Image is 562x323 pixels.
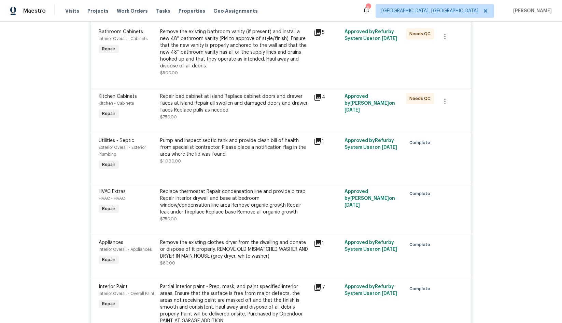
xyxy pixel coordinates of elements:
span: Utilities - Septic [99,138,134,143]
span: Complete [409,285,433,292]
span: [DATE] [382,247,397,252]
span: Interior Paint [99,284,128,289]
span: [DATE] [345,203,360,208]
div: 7 [314,283,340,292]
span: $750.00 [160,115,177,119]
span: Repair [99,205,118,212]
span: [DATE] [382,145,397,150]
span: Approved by [PERSON_NAME] on [345,94,395,113]
span: Work Orders [117,8,148,14]
span: Visits [65,8,79,14]
span: [DATE] [382,36,397,41]
span: [DATE] [382,291,397,296]
div: 1 [314,137,340,145]
span: Approved by Refurby System User on [345,284,397,296]
span: [GEOGRAPHIC_DATA], [GEOGRAPHIC_DATA] [381,8,478,14]
span: HVAC - HVAC [99,196,125,201]
span: $500.00 [160,71,178,75]
span: Repair [99,256,118,263]
span: Complete [409,241,433,248]
div: 4 [314,93,340,101]
div: Remove the existing clothes dryer from the dwelling and donate or dispose of it properly. REMOVE ... [160,239,310,260]
div: 5 [314,28,340,37]
span: Exterior Overall - Exterior Plumbing [99,145,146,156]
div: 1 [314,239,340,247]
div: Repair bad cabinet at island Replace cabinet doors and drawer faces at island Repair all swollen ... [160,93,310,114]
span: Needs QC [409,30,433,37]
span: Maestro [23,8,46,14]
span: $1,000.00 [160,159,181,163]
span: Tasks [156,9,170,13]
span: Repair [99,110,118,117]
span: HVAC Extras [99,189,126,194]
span: Interior Overall - Appliances [99,247,152,251]
div: Remove the existing bathroom vanity (if present) and install a new 48'' bathroom vanity (PM to ap... [160,28,310,69]
div: Pump and inspect septic tank and provide clean bill of health from specialist contractor. Please ... [160,137,310,158]
span: Interior Overall - Cabinets [99,37,147,41]
span: Approved by [PERSON_NAME] on [345,189,395,208]
span: Approved by Refurby System User on [345,138,397,150]
span: Needs QC [409,95,433,102]
span: Complete [409,190,433,197]
span: $750.00 [160,217,177,221]
span: Approved by Refurby System User on [345,240,397,252]
span: Kitchen - Cabinets [99,101,134,105]
span: Projects [87,8,109,14]
span: Kitchen Cabinets [99,94,137,99]
span: Properties [179,8,205,14]
span: Interior Overall - Overall Paint [99,292,154,296]
span: [PERSON_NAME] [510,8,552,14]
span: Complete [409,139,433,146]
div: Replace thermostat Repair condensation line and provide p trap Repair interior drywall and base a... [160,188,310,216]
div: 6 [366,4,370,11]
span: Approved by Refurby System User on [345,29,397,41]
span: Repair [99,300,118,307]
span: $80.00 [160,261,175,265]
span: Bathroom Cabinets [99,29,143,34]
span: Repair [99,46,118,52]
span: Repair [99,161,118,168]
span: Appliances [99,240,123,245]
span: Geo Assignments [213,8,258,14]
span: [DATE] [345,108,360,113]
